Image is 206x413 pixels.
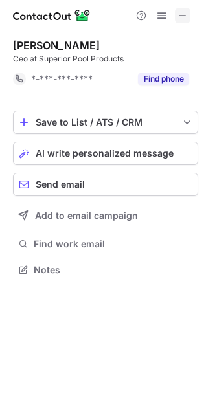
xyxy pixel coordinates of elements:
div: [PERSON_NAME] [13,39,100,52]
span: Add to email campaign [35,210,138,221]
button: AI write personalized message [13,142,198,165]
button: Notes [13,261,198,279]
div: Ceo at Superior Pool Products [13,53,198,65]
button: Send email [13,173,198,196]
button: save-profile-one-click [13,111,198,134]
span: AI write personalized message [36,148,174,159]
button: Add to email campaign [13,204,198,227]
span: Notes [34,264,193,276]
div: Save to List / ATS / CRM [36,117,176,128]
span: Find work email [34,238,193,250]
button: Find work email [13,235,198,253]
img: ContactOut v5.3.10 [13,8,91,23]
button: Reveal Button [138,73,189,85]
span: Send email [36,179,85,190]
